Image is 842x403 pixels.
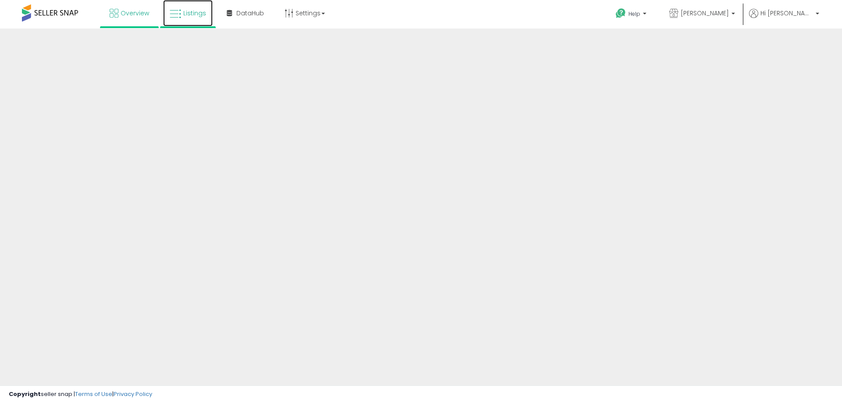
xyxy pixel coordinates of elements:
a: Privacy Policy [114,390,152,398]
strong: Copyright [9,390,41,398]
span: Listings [183,9,206,18]
span: DataHub [236,9,264,18]
div: seller snap | | [9,390,152,399]
a: Terms of Use [75,390,112,398]
a: Help [609,1,655,29]
span: Overview [121,9,149,18]
a: Hi [PERSON_NAME] [749,9,819,29]
span: Hi [PERSON_NAME] [760,9,813,18]
span: [PERSON_NAME] [681,9,729,18]
i: Get Help [615,8,626,19]
span: Help [628,10,640,18]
